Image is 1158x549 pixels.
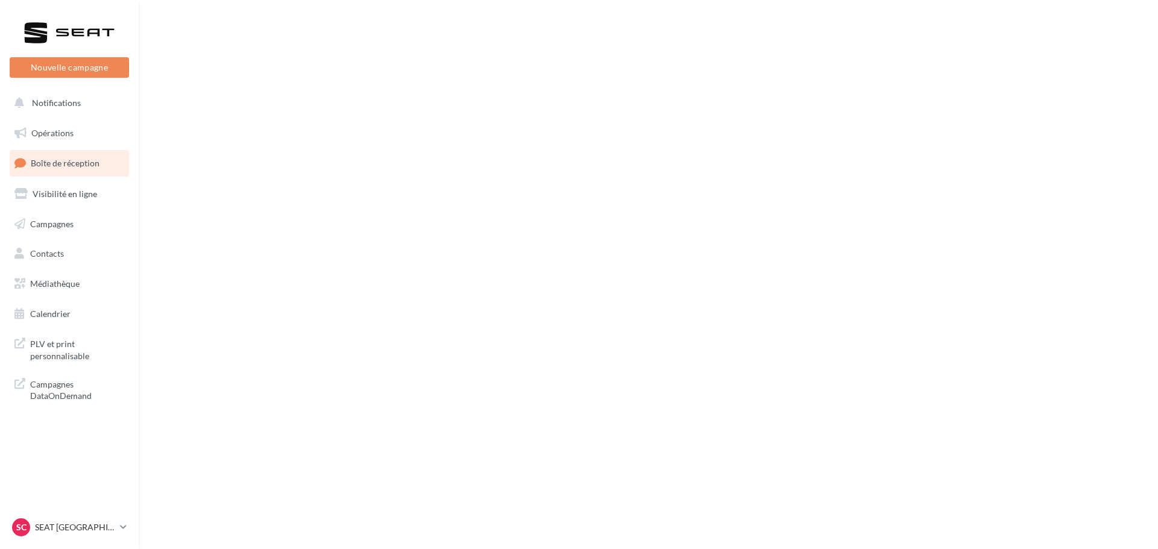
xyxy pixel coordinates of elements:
a: Boîte de réception [7,150,131,176]
span: Contacts [30,248,64,259]
a: Contacts [7,241,131,266]
a: Campagnes DataOnDemand [7,371,131,407]
p: SEAT [GEOGRAPHIC_DATA] [35,521,115,533]
span: Calendrier [30,309,71,319]
span: Campagnes [30,218,74,228]
span: Campagnes DataOnDemand [30,376,124,402]
a: Calendrier [7,301,131,327]
span: Opérations [31,128,74,138]
a: SC SEAT [GEOGRAPHIC_DATA] [10,516,129,539]
span: Notifications [32,98,81,108]
a: Visibilité en ligne [7,181,131,207]
span: PLV et print personnalisable [30,336,124,362]
span: Boîte de réception [31,158,100,168]
span: Visibilité en ligne [33,189,97,199]
a: Campagnes [7,212,131,237]
a: Opérations [7,121,131,146]
span: Médiathèque [30,278,80,289]
span: SC [16,521,27,533]
a: Médiathèque [7,271,131,296]
button: Nouvelle campagne [10,57,129,78]
a: PLV et print personnalisable [7,331,131,366]
button: Notifications [7,90,127,116]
